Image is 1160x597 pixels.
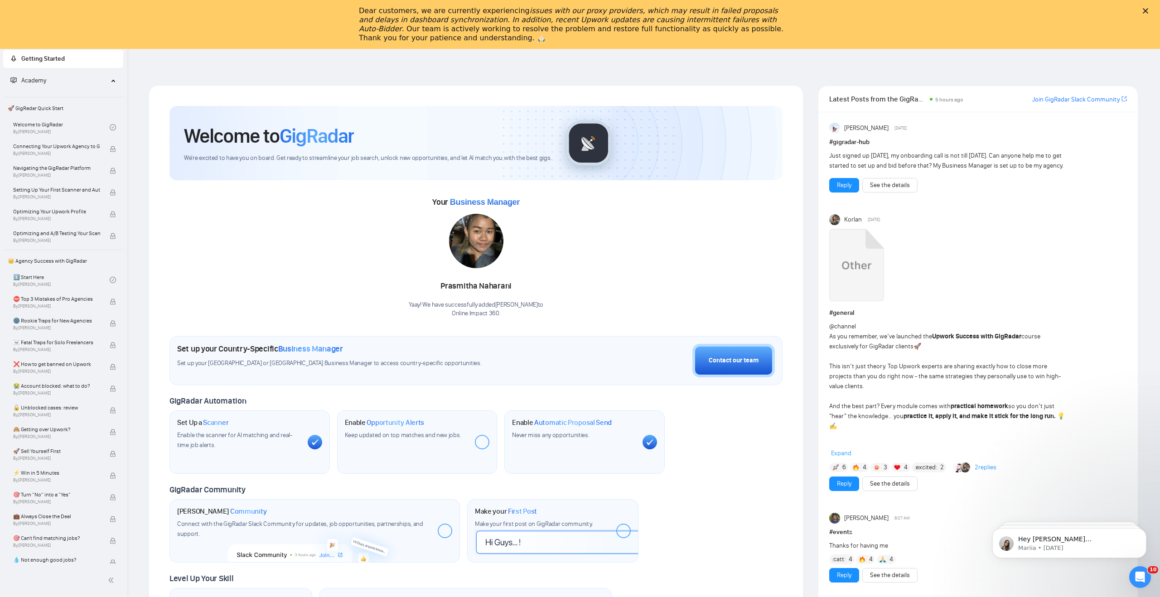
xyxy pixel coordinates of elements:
span: check-circle [110,124,116,130]
span: ⚡ Win in 5 Minutes [13,468,100,477]
span: 🎯 Turn “No” into a “Yes” [13,490,100,499]
span: Connecting Your Upwork Agency to GigRadar [13,142,100,151]
a: export [1121,95,1127,103]
span: @channel [829,323,856,330]
img: Korlan [960,462,970,472]
span: Your [432,197,520,207]
span: 👑 Agency Success with GigRadar [4,252,122,270]
h1: Welcome to [184,124,354,148]
span: By [PERSON_NAME] [13,456,100,461]
span: lock [110,342,116,348]
img: 💥 [874,464,880,471]
span: lock [110,516,116,522]
span: 5 hours ago [935,96,963,103]
li: Getting Started [3,50,123,68]
a: Reply [837,180,851,190]
strong: practice it, apply it, and make it stick for the long run. [904,412,1056,420]
button: See the details [862,568,918,583]
span: 🔓 Unblocked cases: review [13,403,100,412]
span: Navigating the GigRadar Platform [13,164,100,173]
span: 4 [889,555,893,564]
span: lock [110,559,116,566]
span: Community [230,507,267,516]
span: Academy [21,77,46,84]
span: GigRadar [280,124,354,148]
span: ✍️ [829,422,837,430]
div: Just signed up [DATE], my onboarding call is not till [DATE]. Can anyone help me to get started t... [829,151,1067,171]
span: [PERSON_NAME] [844,513,889,523]
span: ❌ How to get banned on Upwork [13,360,100,369]
span: [DATE] [894,124,907,132]
span: Business Manager [278,344,343,354]
span: lock [110,538,116,544]
a: Upwork Success with GigRadar.mp4 [829,229,884,304]
strong: Meet our experts behind the course (40+ lessons prepared for you): [829,442,1022,450]
span: By [PERSON_NAME] [13,216,100,221]
span: lock [110,298,116,305]
h1: Enable [345,418,425,427]
span: lock [110,494,116,501]
span: lock [110,189,116,196]
span: rocket [10,55,17,62]
span: Latest Posts from the GigRadar Community [829,93,927,105]
img: 🚀 [832,464,839,471]
span: Enable the scanner for AI matching and real-time job alerts. [177,431,292,449]
img: 🔥 [853,464,859,471]
a: 2replies [975,463,996,472]
a: Reply [837,479,851,489]
span: 😭 Account blocked: what to do? [13,381,100,390]
span: GigRadar Automation [169,396,246,406]
span: We're excited to have you on board. Get ready to streamline your job search, unlock new opportuni... [184,154,551,163]
strong: Upwork Success with GigRadar [932,332,1021,340]
span: By [PERSON_NAME] [13,194,100,200]
img: Korlan [829,214,840,225]
span: lock [110,146,116,152]
span: Academy [10,77,46,84]
span: By [PERSON_NAME] [13,369,100,374]
img: 1712134098191-WhatsApp%20Image%202024-04-03%20at%2016.46.11.jpeg [449,214,503,268]
button: See the details [862,178,918,193]
span: 4 [904,463,908,472]
button: Reply [829,568,859,583]
img: gigradar-logo.png [566,120,611,166]
span: By [PERSON_NAME] [13,412,100,418]
button: See the details [862,477,918,491]
span: First Post [508,507,537,516]
span: 🚀 GigRadar Quick Start [4,99,122,117]
span: lock [110,472,116,479]
span: check-circle [110,277,116,283]
span: ⛔ Top 3 Mistakes of Pro Agencies [13,294,100,303]
span: By [PERSON_NAME] [13,303,100,309]
span: By [PERSON_NAME] [13,238,100,243]
span: 💡 [1057,412,1065,420]
a: Reply [837,570,851,580]
h1: Set Up a [177,418,228,427]
span: [PERSON_NAME] [844,123,889,133]
strong: practical homework [951,402,1008,410]
h1: # general [829,308,1127,318]
div: Dear customers, we are currently experiencing . Our team is actively working to resolve the probl... [359,6,787,43]
a: See the details [870,570,910,580]
span: 💼 Always Close the Deal [13,512,100,521]
span: Expand [831,449,851,457]
div: Yaay! We have successfully added [PERSON_NAME] to [409,301,543,318]
span: Setting Up Your First Scanner and Auto-Bidder [13,185,100,194]
span: lock [110,233,116,239]
span: Optimizing Your Upwork Profile [13,207,100,216]
div: Prasmitha Naharani [409,279,543,294]
a: 1️⃣ Start HereBy[PERSON_NAME] [13,270,110,290]
h1: Enable [512,418,612,427]
span: By [PERSON_NAME] [13,477,100,483]
button: Reply [829,178,859,193]
span: double-left [108,576,117,585]
span: lock [110,451,116,457]
span: By [PERSON_NAME] [13,173,100,178]
img: ❤️ [894,464,900,471]
img: Sergey [953,462,963,472]
span: Make your first post on GigRadar community. [475,520,593,528]
span: 6:07 AM [894,514,910,522]
h1: [PERSON_NAME] [177,507,267,516]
